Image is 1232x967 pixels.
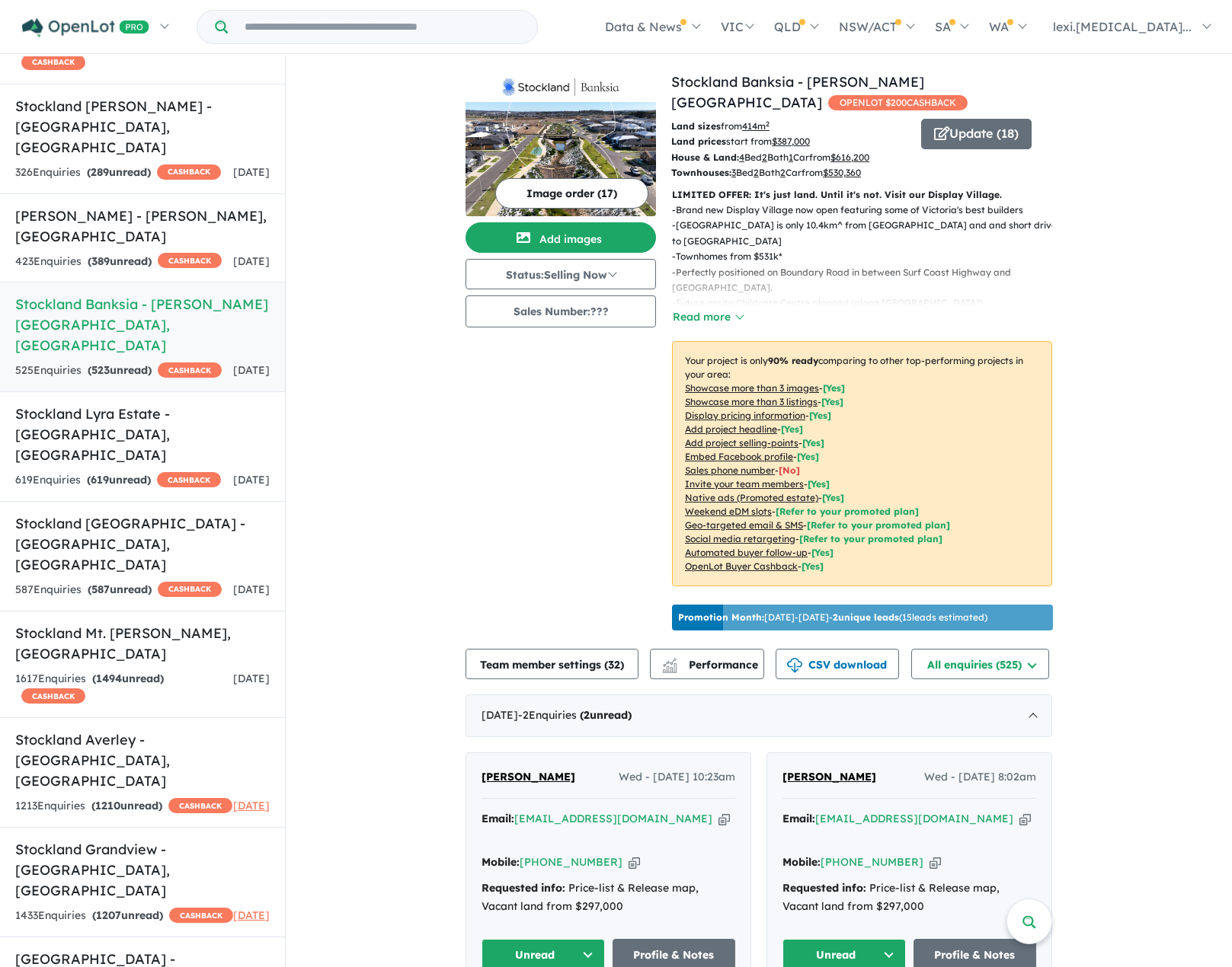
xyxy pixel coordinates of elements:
[662,663,677,673] img: bar-chart.svg
[88,582,152,596] strong: ( unread)
[15,513,270,575] h5: Stockland [GEOGRAPHIC_DATA] - [GEOGRAPHIC_DATA] , [GEOGRAPHIC_DATA]
[629,854,640,870] button: Copy
[15,253,222,271] div: 423 Enquir ies
[671,73,924,111] a: Stockland Banksia - [PERSON_NAME][GEOGRAPHIC_DATA]
[22,18,149,37] img: Openlot PRO Logo White
[671,152,739,163] b: House & Land:
[742,120,770,132] u: 414 m
[911,649,1049,679] button: All enquiries (525)
[91,254,110,268] span: 389
[663,658,677,666] img: line-chart.svg
[91,363,110,377] span: 523
[520,855,622,869] a: [PHONE_NUMBER]
[672,218,1064,249] p: - [GEOGRAPHIC_DATA] is only 10.4km^ from [GEOGRAPHIC_DATA] and and short drive to [GEOGRAPHIC_DATA]
[685,410,805,421] u: Display pricing information
[782,768,876,787] a: [PERSON_NAME]
[718,811,730,827] button: Copy
[15,471,221,490] div: 619 Enquir ies
[466,694,1052,737] div: [DATE]
[233,165,270,179] span: [DATE]
[808,478,830,490] span: [ Yes ]
[233,672,270,685] span: [DATE]
[233,254,270,268] span: [DATE]
[685,492,818,503] u: Native ads (Promoted estate)
[685,451,793,462] u: Embed Facebook profile
[782,770,876,783] span: [PERSON_NAME]
[482,881,565,895] strong: Requested info:
[685,464,775,476] u: Sales phone number
[685,437,798,448] u: Add project selling-points
[466,222,656,253] button: Add images
[91,582,110,596] span: 587
[672,249,1064,264] p: - Townhomes from $531k*
[15,294,270,356] h5: Stockland Banksia - [PERSON_NAME][GEOGRAPHIC_DATA] , [GEOGRAPHIC_DATA]
[95,799,120,812] span: 1210
[1019,811,1031,827] button: Copy
[15,404,270,465] h5: Stockland Lyra Estate - [GEOGRAPHIC_DATA] , [GEOGRAPHIC_DATA]
[828,95,968,110] span: OPENLOT $ 200 CASHBACK
[15,164,221,182] div: 326 Enquir ies
[678,611,764,623] b: Promotion Month:
[21,55,85,70] span: CASHBACK
[762,152,767,163] u: 2
[766,120,770,128] sup: 2
[685,382,819,394] u: Showcase more than 3 images
[671,120,721,132] b: Land sizes
[671,150,910,165] p: Bed Bath Car from
[158,362,222,378] span: CASHBACK
[169,908,233,923] span: CASHBACK
[782,855,821,869] strong: Mobile:
[821,396,843,407] span: [ Yes ]
[821,855,923,869] a: [PHONE_NUMBER]
[685,506,772,517] u: Weekend eDM slots
[678,611,987,624] p: [DATE] - [DATE] - ( 15 leads estimated)
[233,799,270,812] span: [DATE]
[671,165,910,180] p: Bed Bath Car from
[685,560,798,572] u: OpenLot Buyer Cashback
[802,560,824,572] span: [Yes]
[768,355,818,366] b: 90 % ready
[664,658,758,672] span: Performance
[15,96,270,158] h5: Stockland [PERSON_NAME] - [GEOGRAPHIC_DATA] , [GEOGRAPHIC_DATA]
[482,768,575,787] a: [PERSON_NAME]
[685,478,804,490] u: Invite your team members
[87,165,151,179] strong: ( unread)
[780,167,786,178] u: 2
[518,708,632,722] span: - 2 Enquir ies
[466,72,656,216] a: Stockland Banksia - Armstrong Creek LogoStockland Banksia - Armstrong Creek
[807,519,950,531] span: [Refer to your promoted plan]
[671,167,731,178] b: Townhouses:
[482,879,735,916] div: Price-list & Release map, Vacant land from $297,000
[671,119,910,134] p: from
[685,519,803,531] u: Geo-targeted email & SMS
[650,649,764,679] button: Performance
[466,259,656,289] button: Status:Selling Now
[619,768,735,787] span: Wed - [DATE] 10:23am
[233,908,270,922] span: [DATE]
[233,582,270,596] span: [DATE]
[671,134,910,149] p: start from
[672,308,744,326] button: Read more
[15,670,233,707] div: 1617 Enquir ies
[466,102,656,216] img: Stockland Banksia - Armstrong Creek
[15,206,270,247] h5: [PERSON_NAME] - [PERSON_NAME] , [GEOGRAPHIC_DATA]
[672,265,1064,296] p: - Perfectly positioned on Boundary Road in between Surf Coast Highway and [GEOGRAPHIC_DATA].
[15,797,232,815] div: 1213 Enquir ies
[158,582,222,597] span: CASHBACK
[776,649,899,679] button: CSV download
[514,812,712,825] a: [EMAIL_ADDRESS][DOMAIN_NAME]
[584,708,590,722] span: 2
[815,812,1013,825] a: [EMAIL_ADDRESS][DOMAIN_NAME]
[580,708,632,722] strong: ( unread)
[685,423,777,435] u: Add project headline
[789,152,793,163] u: 1
[87,473,151,487] strong: ( unread)
[685,547,808,558] u: Automated buyer follow-up
[921,119,1032,149] button: Update (18)
[823,382,845,394] span: [ Yes ]
[924,768,1036,787] span: Wed - [DATE] 8:02am
[15,839,270,901] h5: Stockland Grandview - [GEOGRAPHIC_DATA] , [GEOGRAPHIC_DATA]
[96,672,122,685] span: 1494
[754,167,759,178] u: 2
[608,658,620,672] span: 32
